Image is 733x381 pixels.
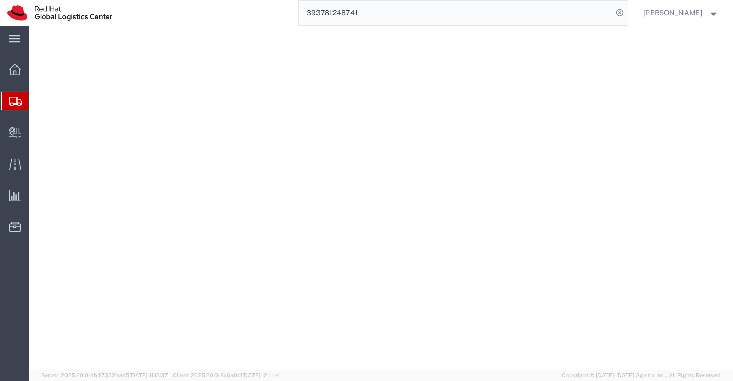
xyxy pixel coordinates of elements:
span: [DATE] 12:11:14 [242,372,279,378]
span: Client: 2025.20.0-8c6e0cf [173,372,279,378]
span: [DATE] 11:13:37 [129,372,168,378]
iframe: FS Legacy Container [29,26,733,370]
span: Copyright © [DATE]-[DATE] Agistix Inc., All Rights Reserved [562,371,721,380]
button: [PERSON_NAME] [643,7,719,19]
input: Search for shipment number, reference number [299,1,612,25]
span: Server: 2025.20.0-db47332bad5 [41,372,168,378]
span: Sumitra Hansdah [643,7,702,19]
img: logo [7,5,112,21]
